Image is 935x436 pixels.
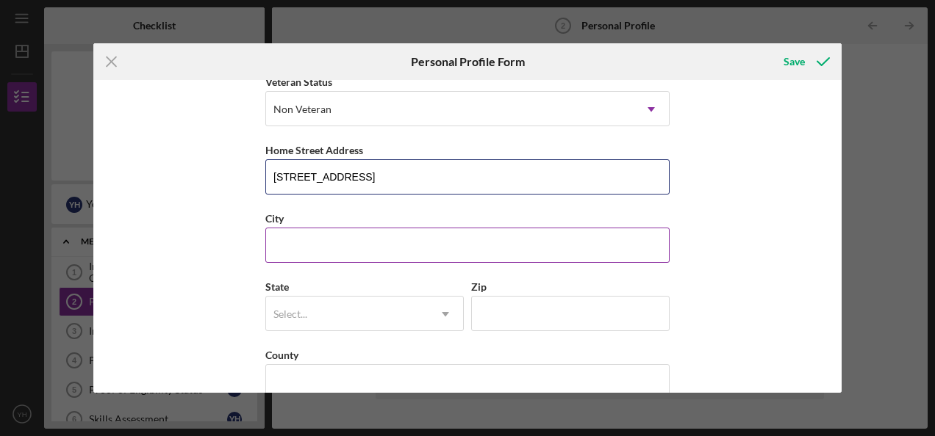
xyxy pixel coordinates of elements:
[471,280,487,293] label: Zip
[265,349,298,361] label: County
[769,47,842,76] button: Save
[273,103,332,115] div: Non Veteran
[784,47,805,76] div: Save
[273,308,307,320] div: Select...
[265,144,363,156] label: Home Street Address
[265,212,284,225] label: City
[411,55,525,68] h6: Personal Profile Form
